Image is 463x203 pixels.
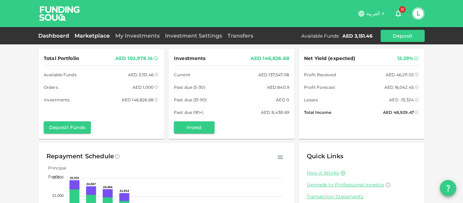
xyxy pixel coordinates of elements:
span: العربية [366,11,380,17]
a: Transfers [225,33,256,39]
span: Total Income [304,109,331,116]
span: Orders [44,84,58,91]
div: AED 16,042.45 [384,84,414,91]
span: 0 [399,6,406,13]
span: Upgrade to Professional Investor [307,182,385,188]
button: Deposit Funds [44,121,91,134]
a: Transaction Statements [307,194,417,200]
a: Dashboard [38,33,72,39]
a: Upgrade to Professional Investor [307,182,417,188]
span: Past due (5-30) [174,84,205,91]
span: Losses [304,96,318,103]
a: Investment Settings [162,33,225,39]
button: question [440,180,456,196]
div: AED 46,211.02 [386,71,414,78]
div: AED 1,000 [133,84,154,91]
div: AED 0 [276,96,289,103]
span: Investments [44,96,70,103]
div: AED 3,151.46 [128,71,154,78]
span: Current [174,71,190,78]
a: How it Works [307,170,339,176]
div: AED 146,826.68 [250,54,289,63]
div: AED 137,547.08 [258,71,289,78]
span: Past due (31-90) [174,96,207,103]
button: L [413,8,423,19]
div: AED 8,438.69 [261,109,289,116]
a: Marketplace [72,33,113,39]
button: 0 [391,7,405,20]
div: AED 150,978.14 [115,54,153,63]
span: Total Portfolio [44,54,79,63]
span: Past due (90+) [174,109,204,116]
span: Investments [174,54,205,63]
button: Deposit [381,30,425,42]
span: Quick Links [307,153,343,160]
tspan: 28,000 [52,175,64,179]
span: Available Funds [44,71,77,78]
button: Invest [174,121,215,134]
a: My Investments [113,33,162,39]
span: Profit Received [304,71,336,78]
span: Profit [43,174,60,179]
div: 12.29% [397,54,413,63]
div: Available Funds : [301,33,340,39]
span: Net Yield (expected) [304,54,356,63]
div: AED 840.9 [267,84,289,91]
span: Principal [43,165,66,170]
tspan: 21,000 [52,194,64,198]
div: AED 48,929.47 [383,109,414,116]
span: Profit Forecast [304,84,335,91]
div: AED 146,826.68 [122,96,154,103]
div: AED -13,324 [389,96,414,103]
div: Repayment Schedule [46,151,114,162]
div: AED 3,151.46 [342,33,373,39]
